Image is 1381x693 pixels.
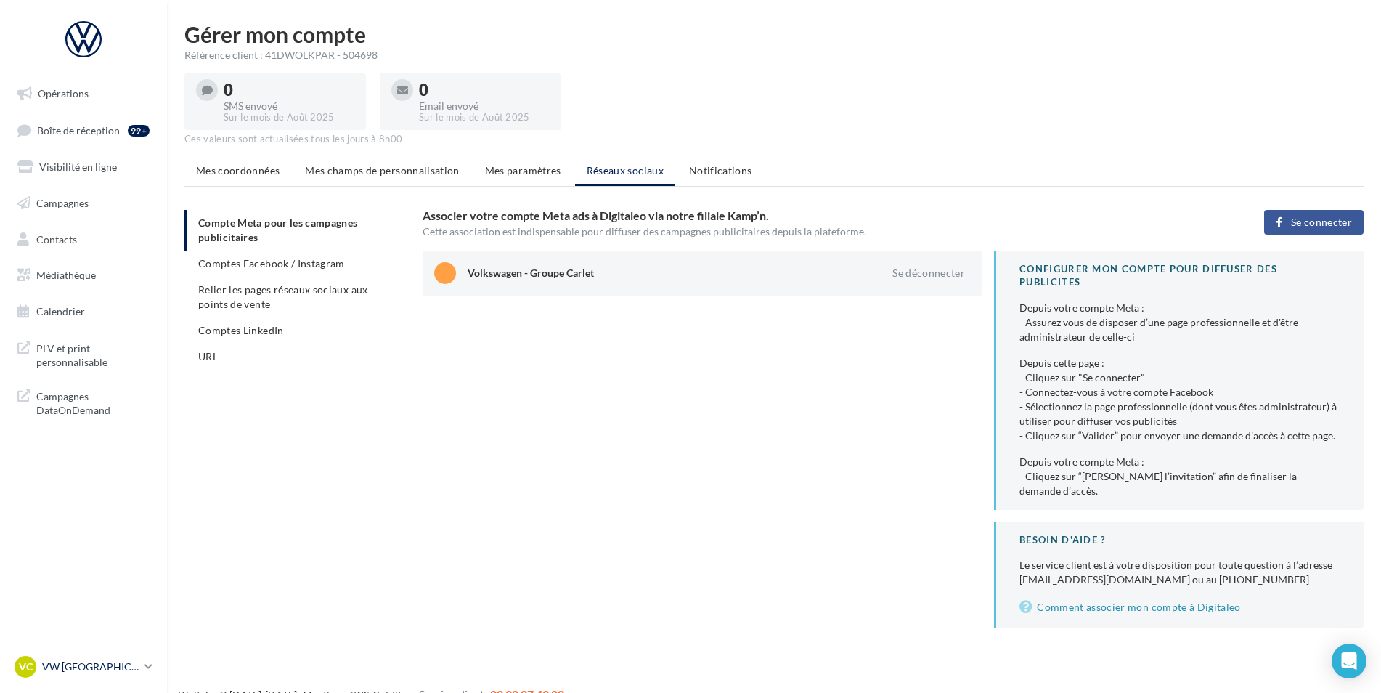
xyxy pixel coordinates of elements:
[12,653,155,681] a: VC VW [GEOGRAPHIC_DATA]
[19,660,33,674] span: VC
[9,260,158,291] a: Médiathèque
[36,197,89,209] span: Campagnes
[423,224,1173,239] div: Cette association est indispensable pour diffuser des campagnes publicitaires depuis la plateforme.
[1019,599,1340,616] a: Comment associer mon compte à Digitaleo
[1264,210,1364,235] button: Se connecter
[36,269,96,281] span: Médiathèque
[485,164,561,177] span: Mes paramètres
[1019,455,1340,498] div: Depuis votre compte Meta : - Cliquez sur “[PERSON_NAME] l’invitation” afin de finaliser la demand...
[184,133,1364,146] div: Ces valeurs sont actualisées tous les jours à 8h00
[1019,558,1340,587] div: Le service client est à votre disposition pour toute question à l’adresse [EMAIL_ADDRESS][DOMAIN_...
[9,381,158,423] a: Campagnes DataOnDemand
[37,123,120,136] span: Boîte de réception
[224,82,354,98] div: 0
[419,82,550,98] div: 0
[184,48,1364,62] div: Référence client : 41DWOLKPAR - 504698
[1019,262,1340,289] div: CONFIGURER MON COMPTE POUR DIFFUSER DES PUBLICITES
[36,386,150,418] span: Campagnes DataOnDemand
[38,87,89,100] span: Opérations
[9,78,158,109] a: Opérations
[36,339,150,370] span: PLV et print personnalisable
[9,115,158,146] a: Boîte de réception99+
[1019,301,1340,344] div: Depuis votre compte Meta : - Assurez vous de disposer d’une page professionnelle et d'être admini...
[305,164,460,177] span: Mes champs de personnalisation
[9,296,158,327] a: Calendrier
[198,324,284,336] span: Comptes LinkedIn
[36,232,77,245] span: Contacts
[9,333,158,376] a: PLV et print personnalisable
[198,283,368,310] span: Relier les pages réseaux sociaux aux points de vente
[198,257,345,269] span: Comptes Facebook / Instagram
[36,305,85,317] span: Calendrier
[468,266,855,280] div: Volkswagen - Groupe Carlet
[689,164,752,177] span: Notifications
[9,152,158,182] a: Visibilité en ligne
[423,210,1173,222] h3: Associer votre compte Meta ads à Digitaleo via notre filiale Kamp’n.
[42,660,139,674] p: VW [GEOGRAPHIC_DATA]
[184,23,1364,45] h1: Gérer mon compte
[887,264,971,282] button: Se déconnecter
[224,111,354,124] div: Sur le mois de Août 2025
[9,188,158,219] a: Campagnes
[198,350,218,362] span: URL
[196,164,280,177] span: Mes coordonnées
[224,101,354,111] div: SMS envoyé
[419,101,550,111] div: Email envoyé
[1019,533,1340,547] div: BESOIN D'AIDE ?
[39,161,117,173] span: Visibilité en ligne
[9,224,158,255] a: Contacts
[419,111,550,124] div: Sur le mois de Août 2025
[1332,644,1366,678] div: Open Intercom Messenger
[128,125,150,137] div: 99+
[1291,216,1352,228] span: Se connecter
[1019,356,1340,443] div: Depuis cette page : - Cliquez sur "Se connecter" - Connectez-vous à votre compte Facebook - Sélec...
